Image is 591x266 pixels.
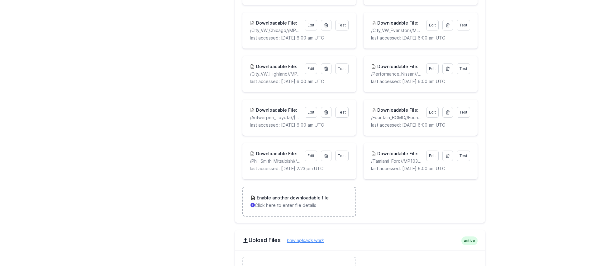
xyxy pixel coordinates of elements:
p: /City_VW_Chicago//MP8082.csv [250,27,301,34]
p: last accessed: [DATE] 6:00 am UTC [371,35,470,41]
span: Test [460,110,467,114]
h3: Downloadable File: [376,63,418,70]
a: Test [335,63,349,74]
a: Edit [426,20,439,30]
h3: Downloadable File: [255,20,297,26]
p: last accessed: [DATE] 6:00 am UTC [250,122,349,128]
span: Test [460,66,467,71]
a: Edit [426,151,439,161]
a: Edit [305,20,317,30]
span: Test [338,23,346,27]
span: active [461,236,478,245]
a: Test [335,107,349,118]
p: /Tamiami_Ford//MP10366.csv [371,158,422,164]
p: last accessed: [DATE] 6:00 am UTC [250,35,349,41]
a: Test [335,20,349,30]
p: last accessed: [DATE] 6:00 am UTC [250,78,349,85]
a: Test [335,151,349,161]
h3: Downloadable File: [376,20,418,26]
p: /City_VW_Evanston//MP8084.csv [371,27,422,34]
p: Click here to enter file details [250,202,348,208]
h3: Downloadable File: [255,63,297,70]
h3: Downloadable File: [255,151,297,157]
a: Enable another downloadable file Click here to enter file details [243,187,355,216]
h2: Upload Files [242,236,478,244]
iframe: Drift Widget Chat Controller [560,235,584,259]
p: last accessed: [DATE] 6:00 am UTC [371,78,470,85]
a: Edit [426,63,439,74]
p: last accessed: [DATE] 6:00 am UTC [371,122,470,128]
a: Edit [305,63,317,74]
a: how uploads work [281,238,324,243]
span: Test [460,153,467,158]
span: Test [338,66,346,71]
span: Test [460,23,467,27]
span: Test [338,110,346,114]
a: Test [457,63,470,74]
a: Test [457,20,470,30]
p: /City_VW_Highland//MP23417.csv [250,71,301,77]
h3: Downloadable File: [255,107,297,113]
p: /Fountain_BGMC//Fountain_BGMC.csv [371,114,422,121]
h3: Downloadable File: [376,151,418,157]
a: Edit [426,107,439,118]
a: Test [457,151,470,161]
h3: Downloadable File: [376,107,418,113]
span: Test [338,153,346,158]
a: Edit [305,151,317,161]
h3: Enable another downloadable file [255,195,329,201]
p: /Antwerpen_Toyota//[GEOGRAPHIC_DATA]csv [250,114,301,121]
p: /Phil_Smith_Mitsubishi//MP16506M.csv [250,158,301,164]
p: last accessed: [DATE] 6:00 am UTC [371,166,470,172]
a: Test [457,107,470,118]
p: last accessed: [DATE] 2:23 pm UTC [250,166,349,172]
p: /Performance_Nissan//Performance_Nissan.csv [371,71,422,77]
a: Edit [305,107,317,118]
